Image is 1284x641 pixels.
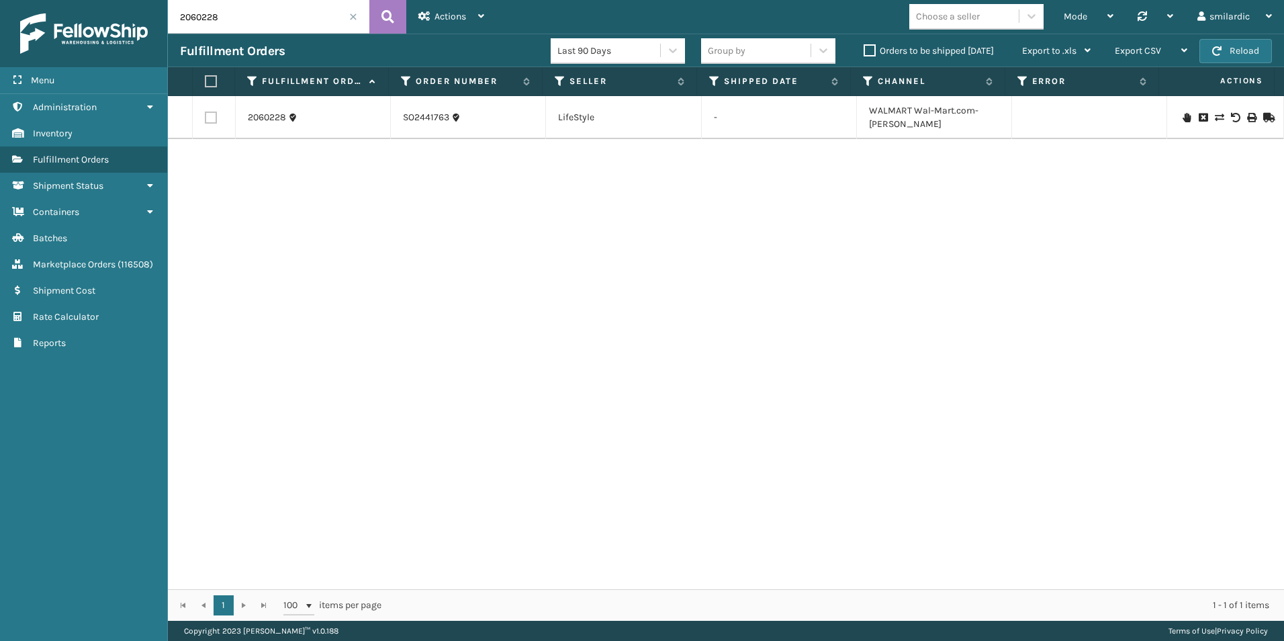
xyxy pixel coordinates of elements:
span: Batches [33,232,67,244]
span: items per page [283,595,381,615]
div: Group by [708,44,745,58]
label: Seller [569,75,670,87]
span: Mode [1064,11,1087,22]
span: 100 [283,599,304,612]
label: Error [1032,75,1133,87]
span: Containers [33,206,79,218]
span: Inventory [33,128,73,139]
span: Shipment Cost [33,285,95,296]
h3: Fulfillment Orders [180,43,285,59]
label: Shipped Date [724,75,825,87]
i: Change shipping [1215,113,1223,122]
p: Copyright 2023 [PERSON_NAME]™ v 1.0.188 [184,621,338,641]
button: Reload [1199,39,1272,63]
a: 1 [214,595,234,615]
span: Export to .xls [1022,45,1076,56]
span: Rate Calculator [33,311,99,323]
td: LifeStyle [546,96,701,139]
i: On Hold [1183,113,1191,122]
label: Fulfillment Order Id [262,75,363,87]
a: SO2441763 [403,111,449,124]
span: Export CSV [1115,45,1161,56]
span: Reports [33,337,66,349]
div: 1 - 1 of 1 items [400,599,1269,612]
i: Cancel Fulfillment Order [1199,113,1207,122]
div: | [1168,621,1268,641]
span: Marketplace Orders [33,259,116,270]
label: Channel [878,75,978,87]
span: Menu [31,75,54,86]
a: Privacy Policy [1217,626,1268,636]
i: Print Label [1247,113,1255,122]
i: Void Label [1231,113,1239,122]
img: logo [20,13,148,54]
span: Actions [434,11,466,22]
span: Administration [33,101,97,113]
div: Choose a seller [916,9,980,24]
a: 2060228 [248,111,286,124]
i: Mark as Shipped [1263,113,1271,122]
a: Terms of Use [1168,626,1215,636]
td: - [702,96,857,139]
td: WALMART Wal-Mart.com-[PERSON_NAME] [857,96,1012,139]
span: Shipment Status [33,180,103,191]
div: Last 90 Days [557,44,661,58]
span: ( 116508 ) [118,259,153,270]
label: Orders to be shipped [DATE] [864,45,994,56]
span: Actions [1163,70,1271,92]
label: Order Number [416,75,516,87]
span: Fulfillment Orders [33,154,109,165]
